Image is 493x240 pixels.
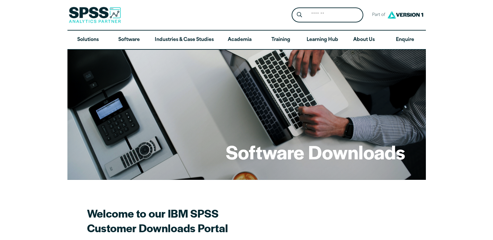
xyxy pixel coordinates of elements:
a: Industries & Case Studies [150,31,219,49]
img: SPSS Analytics Partner [69,7,121,23]
span: Part of [369,10,386,20]
a: Learning Hub [301,31,343,49]
a: About Us [343,31,384,49]
a: Solutions [67,31,109,49]
a: Training [260,31,301,49]
svg: Search magnifying glass icon [297,12,302,18]
a: Enquire [384,31,426,49]
form: Site Header Search Form [292,7,363,23]
img: Version1 Logo [386,9,425,21]
h1: Software Downloads [226,139,405,165]
h2: Welcome to our IBM SPSS Customer Downloads Portal [87,206,315,235]
button: Search magnifying glass icon [293,9,305,21]
nav: Desktop version of site main menu [67,31,426,49]
a: Software [109,31,150,49]
a: Academia [219,31,260,49]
